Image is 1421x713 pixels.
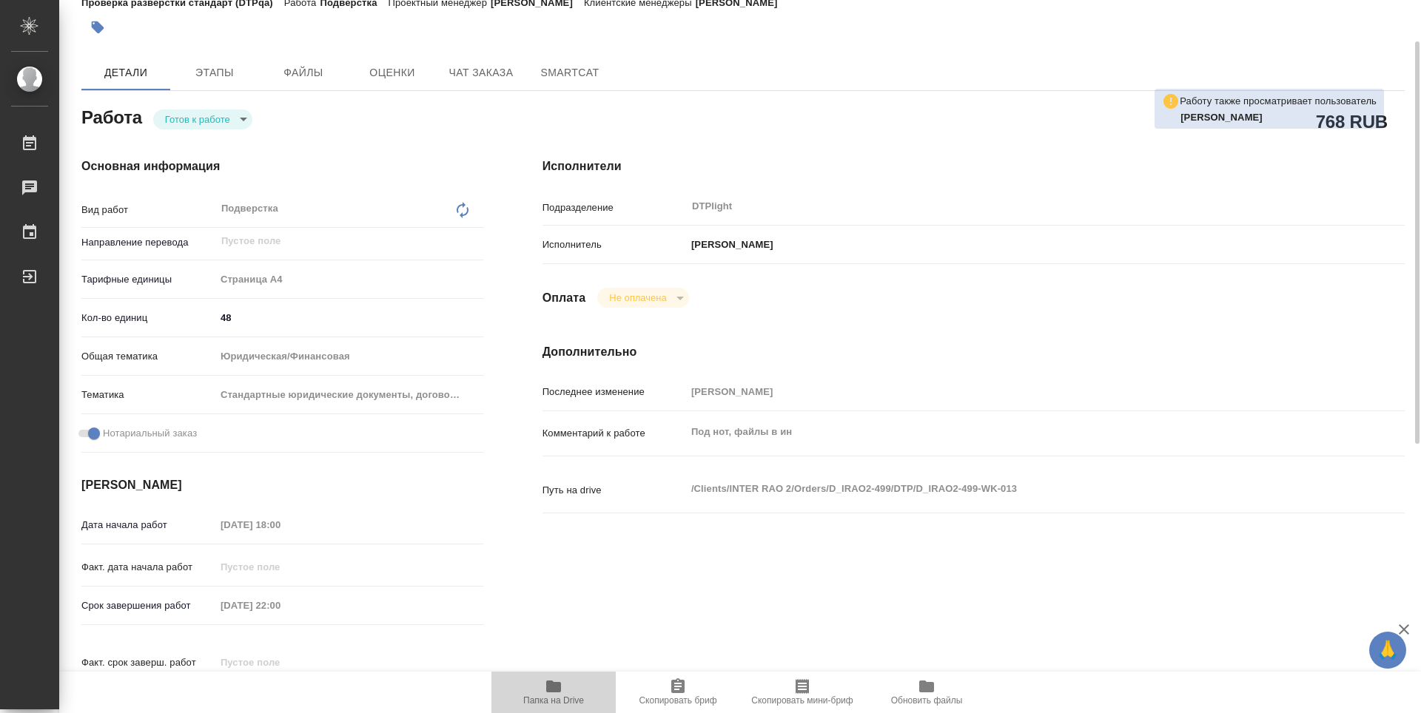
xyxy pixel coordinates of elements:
span: Папка на Drive [523,695,584,706]
p: Архипова Екатерина [1180,110,1377,125]
p: Путь на drive [542,483,686,498]
span: Оценки [357,64,428,82]
input: Пустое поле [215,556,345,578]
input: ✎ Введи что-нибудь [215,307,483,328]
p: [PERSON_NAME] [686,237,773,252]
div: Юридическая/Финансовая [215,344,483,369]
h4: [PERSON_NAME] [81,476,483,494]
p: Факт. срок заверш. работ [81,655,215,670]
input: Пустое поле [215,652,345,673]
b: [PERSON_NAME] [1180,112,1263,123]
div: Страница А4 [215,267,483,292]
input: Пустое поле [220,232,449,250]
div: Готов к работе [597,288,688,308]
button: Обновить файлы [864,672,989,713]
button: Скопировать бриф [616,672,740,713]
div: Стандартные юридические документы, договоры, уставы [215,382,483,408]
span: Нотариальный заказ [103,426,197,441]
div: Готов к работе [153,109,252,129]
h4: Исполнители [542,158,1405,175]
h4: Основная информация [81,158,483,175]
input: Пустое поле [215,595,345,616]
textarea: Под нот, файлы в ин [686,419,1333,445]
button: Добавить тэг [81,11,114,44]
span: 🙏 [1375,635,1400,666]
p: Вид работ [81,203,215,217]
span: SmartCat [534,64,605,82]
p: Последнее изменение [542,385,686,399]
button: Скопировать мини-бриф [740,672,864,713]
button: 🙏 [1369,632,1406,669]
p: Комментарий к работе [542,426,686,441]
p: Тарифные единицы [81,272,215,287]
h4: Дополнительно [542,343,1405,361]
input: Пустое поле [215,514,345,535]
h2: Работа [81,103,142,129]
p: Направление перевода [81,235,215,250]
p: Тематика [81,388,215,402]
p: Кол-во единиц [81,311,215,325]
textarea: /Clients/INTER RAO 2/Orders/D_IRAO2-499/DTP/D_IRAO2-499-WK-013 [686,476,1333,501]
span: Скопировать мини-бриф [751,695,853,706]
span: Скопировать бриф [639,695,716,706]
input: Пустое поле [686,381,1333,402]
span: Этапы [179,64,250,82]
button: Папка на Drive [491,672,616,713]
button: Готов к работе [161,113,235,126]
h4: Оплата [542,289,586,307]
span: Файлы [268,64,339,82]
span: Обновить файлы [891,695,963,706]
p: Работу также просматривает пользователь [1180,94,1377,109]
p: Исполнитель [542,237,686,252]
p: Срок завершения работ [81,598,215,613]
span: Чат заказа [446,64,517,82]
p: Подразделение [542,200,686,215]
p: Общая тематика [81,349,215,364]
button: Не оплачена [605,291,671,304]
span: Детали [90,64,161,82]
p: Факт. дата начала работ [81,560,215,575]
p: Дата начала работ [81,518,215,533]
